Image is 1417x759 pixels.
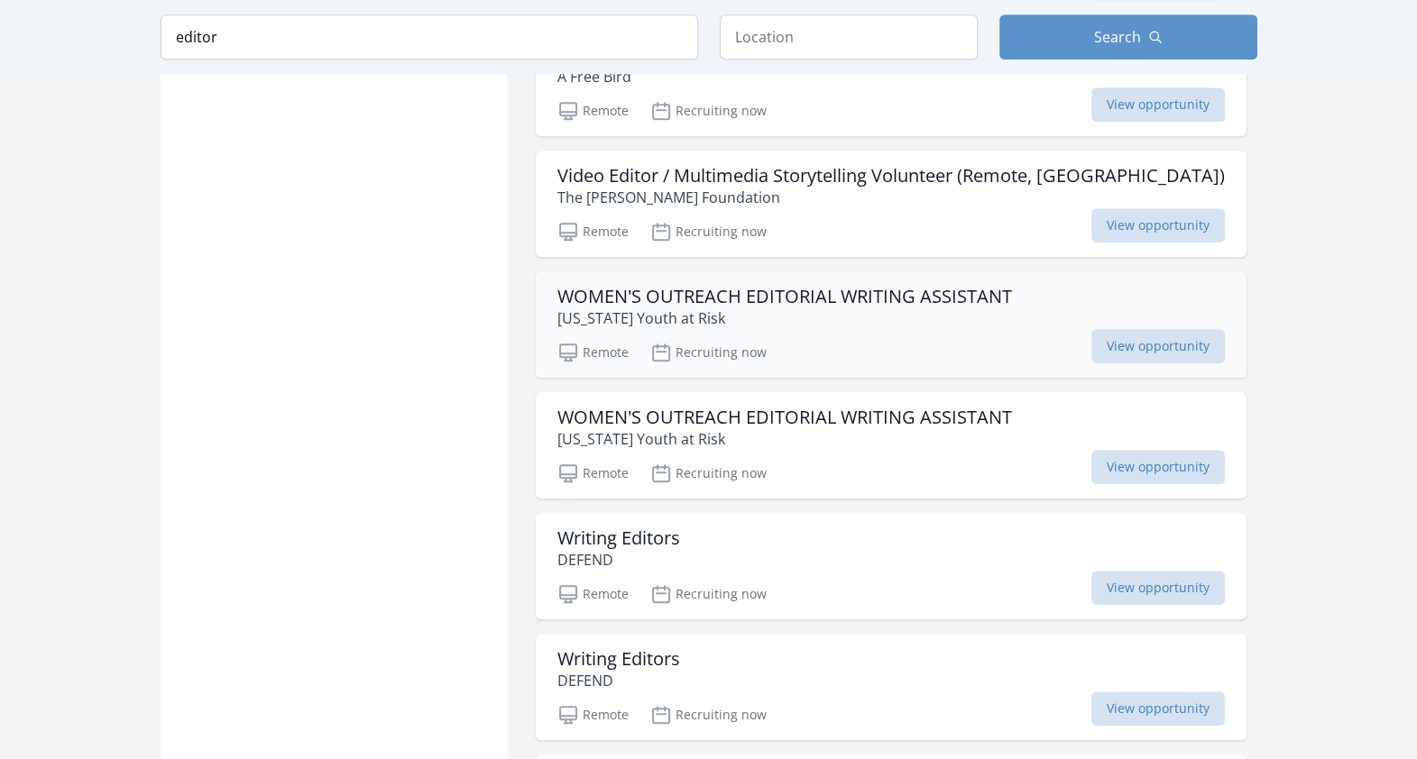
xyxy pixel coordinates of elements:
h3: Writing Editors [557,648,680,670]
a: Video Editor / Multimedia Storytelling Volunteer (Remote, [GEOGRAPHIC_DATA]) The [PERSON_NAME] Fo... [536,151,1247,257]
span: View opportunity [1091,329,1225,363]
span: View opportunity [1091,450,1225,484]
p: Recruiting now [650,342,767,363]
span: Search [1094,26,1141,48]
p: Recruiting now [650,704,767,726]
p: Recruiting now [650,583,767,605]
p: DEFEND [557,670,680,691]
p: DEFEND [557,549,680,571]
p: Recruiting now [650,462,767,484]
p: Remote [557,342,629,363]
a: Writing Editors DEFEND Remote Recruiting now View opportunity [536,513,1247,619]
input: Location [720,14,978,59]
p: Remote [557,221,629,242]
h3: WOMEN'S OUTREACH EDITORIAL WRITING ASSISTANT [557,286,1012,307]
a: Video Editor A Free Bird Remote Recruiting now View opportunity [536,30,1247,136]
p: Remote [557,583,629,605]
a: WOMEN'S OUTREACH EDITORIAL WRITING ASSISTANT [US_STATE] Youth at Risk Remote Recruiting now View ... [536,392,1247,498]
p: Remote [557,704,629,726]
p: A Free Bird [557,66,658,87]
span: View opportunity [1091,87,1225,122]
h3: WOMEN'S OUTREACH EDITORIAL WRITING ASSISTANT [557,407,1012,428]
button: Search [999,14,1257,59]
p: Recruiting now [650,100,767,122]
p: [US_STATE] Youth at Risk [557,428,1012,450]
span: View opportunity [1091,571,1225,605]
a: WOMEN'S OUTREACH EDITORIAL WRITING ASSISTANT [US_STATE] Youth at Risk Remote Recruiting now View ... [536,271,1247,378]
p: [US_STATE] Youth at Risk [557,307,1012,329]
a: Writing Editors DEFEND Remote Recruiting now View opportunity [536,634,1247,740]
span: View opportunity [1091,208,1225,242]
span: View opportunity [1091,691,1225,726]
input: Keyword [161,14,698,59]
h3: Video Editor / Multimedia Storytelling Volunteer (Remote, [GEOGRAPHIC_DATA]) [557,165,1225,187]
p: Remote [557,462,629,484]
p: Remote [557,100,629,122]
h3: Writing Editors [557,527,680,549]
p: The [PERSON_NAME] Foundation [557,187,1225,208]
p: Recruiting now [650,221,767,242]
